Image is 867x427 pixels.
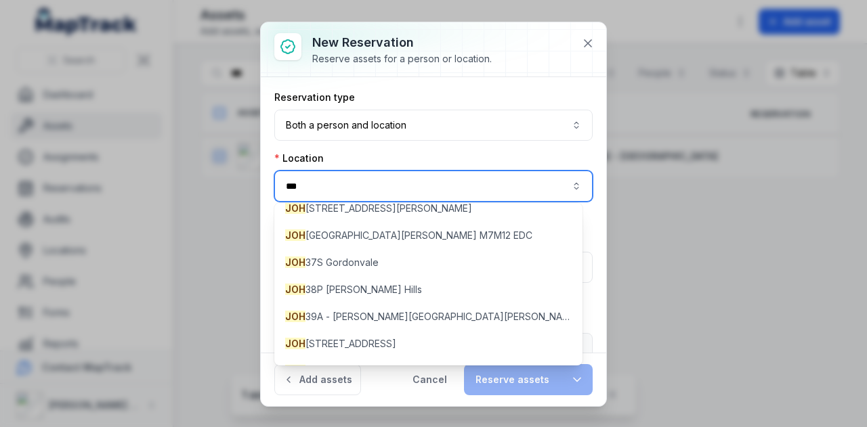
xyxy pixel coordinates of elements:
[312,33,492,52] h3: New reservation
[285,337,396,351] span: [STREET_ADDRESS]
[285,284,305,295] span: JOH
[274,110,593,141] button: Both a person and location
[285,338,305,349] span: JOH
[285,229,532,242] span: [GEOGRAPHIC_DATA][PERSON_NAME] M7M12 EDC
[285,365,305,376] span: JOH
[312,52,492,66] div: Reserve assets for a person or location.
[285,202,472,215] span: [STREET_ADDRESS][PERSON_NAME]
[285,256,379,269] span: 37S Gordonvale
[285,283,422,296] span: 38P [PERSON_NAME] Hills
[285,364,386,378] span: 41S Lavender Bay
[285,256,305,268] span: JOH
[285,311,305,322] span: JOH
[274,91,355,104] label: Reservation type
[285,202,305,214] span: JOH
[401,364,459,395] button: Cancel
[274,152,324,165] label: Location
[285,310,572,323] span: 39A - [PERSON_NAME][GEOGRAPHIC_DATA][PERSON_NAME]
[274,364,361,395] button: Add assets
[285,229,305,241] span: JOH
